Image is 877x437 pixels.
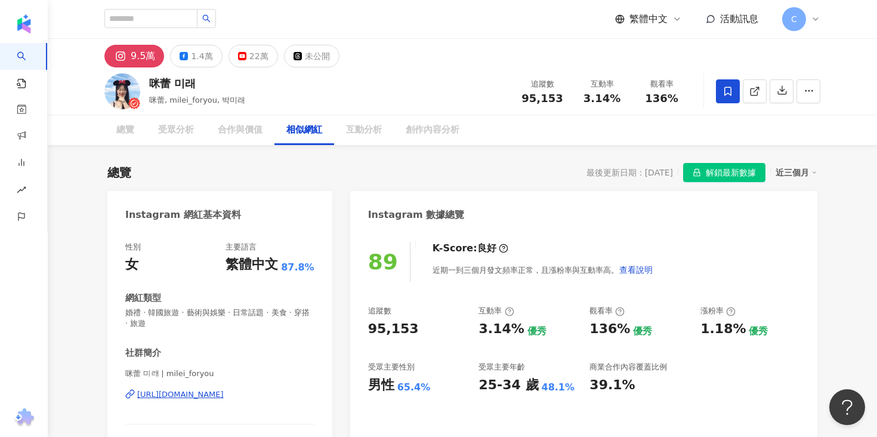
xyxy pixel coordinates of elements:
div: 互動分析 [346,123,382,137]
button: 未公開 [284,45,339,67]
div: 總覽 [116,123,134,137]
span: lock [693,168,701,177]
div: 繁體中文 [226,256,278,274]
span: 咪蕾, milei_foryou, 박미래 [149,96,245,104]
div: 性別 [125,242,141,253]
div: 優秀 [527,325,546,338]
a: search [17,43,41,90]
span: 咪蕾 미래 | milei_foryou [125,368,314,379]
button: 9.5萬 [104,45,164,67]
img: KOL Avatar [104,73,140,109]
div: 95,153 [368,320,419,338]
div: 39.1% [589,376,635,395]
div: 追蹤數 [520,78,565,90]
div: 社群簡介 [125,347,161,359]
span: rise [17,178,26,205]
div: 優秀 [633,325,652,338]
span: 婚禮 · 韓國旅遊 · 藝術與娛樂 · 日常話題 · 美食 · 穿搭 · 旅遊 [125,307,314,329]
div: 優秀 [749,325,768,338]
div: 商業合作內容覆蓋比例 [589,362,667,373]
div: 受眾分析 [158,123,194,137]
div: Instagram 數據總覽 [368,208,465,221]
div: 未公開 [305,48,330,64]
span: 活動訊息 [720,13,758,24]
span: 87.8% [281,261,314,274]
div: 受眾主要年齡 [478,362,525,373]
div: 22萬 [249,48,268,64]
div: K-Score : [433,242,508,255]
div: 受眾主要性別 [368,362,415,373]
div: Instagram 網紅基本資料 [125,208,241,221]
button: 1.4萬 [170,45,222,67]
div: 136% [589,320,630,338]
div: 25-34 歲 [478,376,538,395]
div: [URL][DOMAIN_NAME] [137,389,224,400]
div: 總覽 [107,164,131,181]
div: 咪蕾 미래 [149,76,245,91]
a: [URL][DOMAIN_NAME] [125,389,314,400]
div: 89 [368,250,398,274]
span: 95,153 [521,92,563,104]
div: 相似網紅 [286,123,322,137]
span: 解鎖最新數據 [706,164,756,183]
div: 女 [125,256,138,274]
div: 男性 [368,376,394,395]
div: 65.4% [397,381,431,394]
div: 1.4萬 [191,48,212,64]
div: 漲粉率 [700,306,736,316]
button: 解鎖最新數據 [683,163,765,182]
span: 繁體中文 [629,13,668,26]
img: chrome extension [13,408,36,427]
span: 查看說明 [619,265,653,275]
button: 22萬 [228,45,278,67]
button: 查看說明 [619,258,653,282]
div: 48.1% [542,381,575,394]
img: logo icon [14,14,33,33]
span: 3.14% [583,93,620,104]
div: 合作與價值 [218,123,263,137]
div: 9.5萬 [131,48,155,64]
div: 追蹤數 [368,306,391,316]
span: search [202,14,211,23]
div: 近三個月 [776,165,817,180]
div: 主要語言 [226,242,257,253]
div: 良好 [477,242,496,255]
span: C [791,13,797,26]
div: 1.18% [700,320,746,338]
div: 近期一到三個月發文頻率正常，且漲粉率與互動率高。 [433,258,653,282]
div: 觀看率 [639,78,684,90]
div: 網紅類型 [125,292,161,304]
div: 互動率 [579,78,625,90]
div: 3.14% [478,320,524,338]
span: 136% [645,93,678,104]
iframe: Help Scout Beacon - Open [829,389,865,425]
div: 互動率 [478,306,514,316]
div: 觀看率 [589,306,625,316]
div: 最後更新日期：[DATE] [586,168,673,177]
div: 創作內容分析 [406,123,459,137]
